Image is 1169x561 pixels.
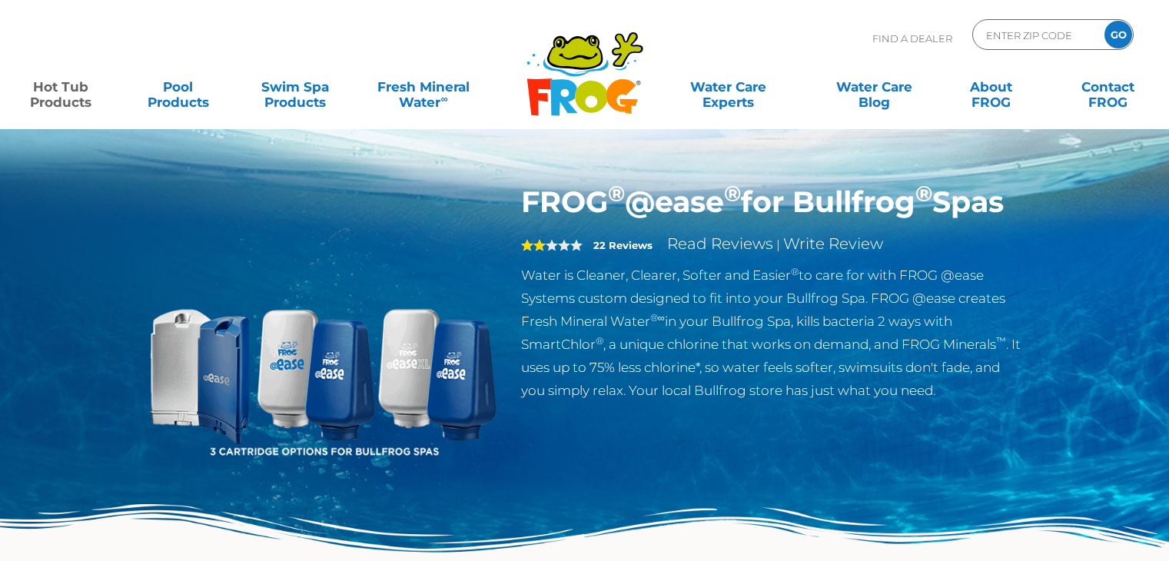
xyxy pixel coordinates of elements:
[654,71,802,102] a: Water CareExperts
[829,71,919,102] a: Water CareBlog
[650,312,665,324] sup: ®∞
[667,234,773,253] a: Read Reviews
[521,239,546,251] span: 2
[1063,71,1154,102] a: ContactFROG
[724,180,741,207] sup: ®
[1104,21,1132,48] input: GO
[367,71,480,102] a: Fresh MineralWater∞
[915,180,932,207] sup: ®
[15,71,106,102] a: Hot TubProducts
[945,71,1036,102] a: AboutFROG
[985,24,1088,46] input: Zip Code Form
[996,335,1006,347] sup: ™
[608,180,625,207] sup: ®
[440,93,447,105] sup: ∞
[596,335,603,347] sup: ®
[791,266,799,277] sup: ®
[872,19,952,58] p: Find A Dealer
[147,184,499,536] img: bullfrog-product-hero.png
[593,239,653,251] strong: 22 Reviews
[776,237,780,252] span: |
[783,234,883,253] a: Write Review
[521,184,1023,220] h1: FROG @ease for Bullfrog Spas
[132,71,223,102] a: PoolProducts
[521,264,1023,402] p: Water is Cleaner, Clearer, Softer and Easier to care for with FROG @ease Systems custom designed ...
[250,71,340,102] a: Swim SpaProducts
